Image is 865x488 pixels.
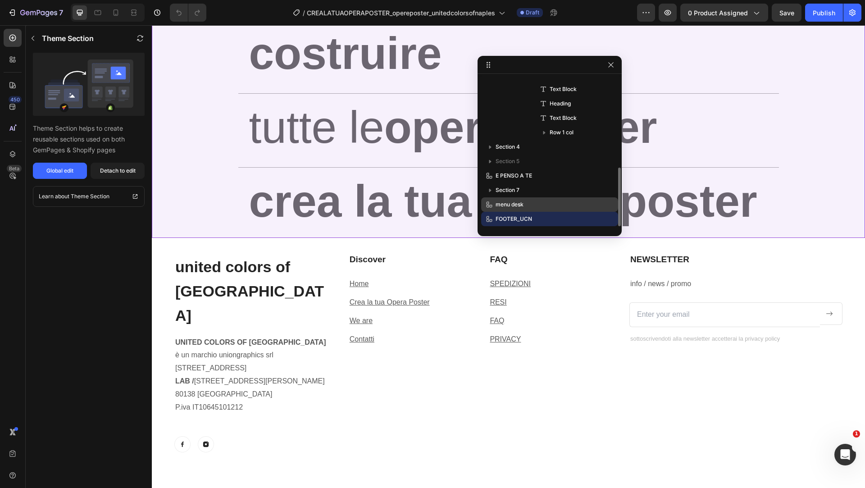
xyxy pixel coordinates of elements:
[550,99,571,108] span: Heading
[338,255,379,262] a: SPEDIZIONI
[303,8,305,18] span: /
[688,8,748,18] span: 0 product assigned
[23,411,39,427] img: Alt Image
[478,310,690,318] p: sottoscrivendoti alla newsletter accetterai la privacy policy
[86,148,616,210] a: crea la tua opera poster
[42,33,94,44] p: Theme Section
[550,85,577,94] span: Text Block
[853,430,860,438] span: 1
[338,273,355,281] a: RESI
[772,4,801,22] button: Save
[496,142,520,151] span: Section 4
[46,411,62,427] img: Alt Image
[46,167,73,175] div: Global edit
[198,292,221,299] a: We are
[550,128,574,137] span: Row 1 col
[23,352,42,360] strong: LAB /
[307,8,495,18] span: CREALATUAOPERAPOSTER_opereposter_unitedcolorsofnaples
[33,186,145,207] a: Learn about Theme Section
[59,7,63,18] p: 7
[100,167,136,175] div: Detach to edit
[46,411,62,427] a: Image Title
[680,4,768,22] button: 0 product assigned
[779,9,794,17] span: Save
[338,310,369,318] a: PRIVACY
[496,200,524,209] span: menu desk
[23,350,182,363] p: [STREET_ADDRESS][PERSON_NAME]
[9,96,22,103] div: 450
[23,376,182,389] p: P.iva IT10645101212
[478,252,690,265] p: info / news / promo
[23,363,182,376] p: 80138 [GEOGRAPHIC_DATA]
[97,151,605,201] strong: crea la tua opera poster
[478,228,691,241] h2: NEWSLETTER
[7,165,22,172] div: Beta
[478,277,668,302] input: Enter your email
[23,337,182,350] p: [STREET_ADDRESS]
[33,163,87,179] button: Global edit
[496,214,532,223] span: FOOTER_UCN
[198,310,223,318] a: Contatti
[526,9,539,17] span: Draft
[4,4,67,22] button: 7
[170,4,206,22] div: Undo/Redo
[496,171,532,180] span: E PENSO A TE
[152,25,865,488] iframe: Design area
[23,233,172,299] span: united colors of [GEOGRAPHIC_DATA]
[198,229,322,240] p: Discover
[198,273,278,281] a: Crea la tua Opera Poster
[198,255,217,262] a: Home
[39,192,69,201] p: Learn about
[232,77,505,127] strong: opere poster
[91,163,145,179] button: Detach to edit
[805,4,843,22] button: Publish
[496,157,519,166] span: Section 5
[23,324,182,337] p: è un marchio uniongraphics srl
[71,192,109,201] p: Theme Section
[23,411,39,427] a: Image Title
[337,228,463,241] h2: FAQ
[496,186,519,195] span: Section 7
[338,292,352,299] a: FAQ
[813,8,835,18] div: Publish
[550,114,577,123] span: Text Block
[834,444,856,465] iframe: Intercom live chat
[33,123,145,155] p: Theme Section helps to create reusable sections used on both GemPages & Shopify pages
[23,313,174,321] strong: UNITED COLORS OF [GEOGRAPHIC_DATA]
